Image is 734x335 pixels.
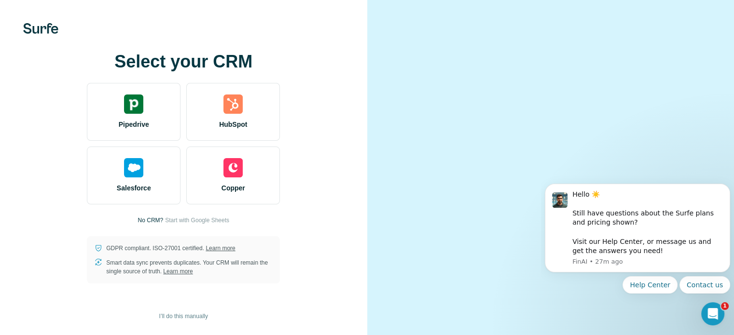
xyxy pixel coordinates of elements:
[106,244,235,253] p: GDPR compliant. ISO-27001 certified.
[163,268,193,275] a: Learn more
[117,183,151,193] span: Salesforce
[124,94,143,114] img: pipedrive's logo
[124,158,143,177] img: salesforce's logo
[87,52,280,71] h1: Select your CRM
[165,216,229,225] button: Start with Google Sheets
[23,23,58,34] img: Surfe's logo
[223,158,243,177] img: copper's logo
[106,258,272,276] p: Smart data sync prevents duplicates. Your CRM will remain the single source of truth.
[223,94,243,114] img: hubspot's logo
[206,245,235,252] a: Learn more
[159,312,208,321] span: I’ll do this manually
[701,302,724,325] iframe: Intercom live chat
[541,152,734,309] iframe: Intercom notifications message
[222,183,245,193] span: Copper
[119,120,149,129] span: Pipedrive
[138,216,164,225] p: No CRM?
[721,302,729,310] span: 1
[152,309,215,323] button: I’ll do this manually
[219,120,247,129] span: HubSpot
